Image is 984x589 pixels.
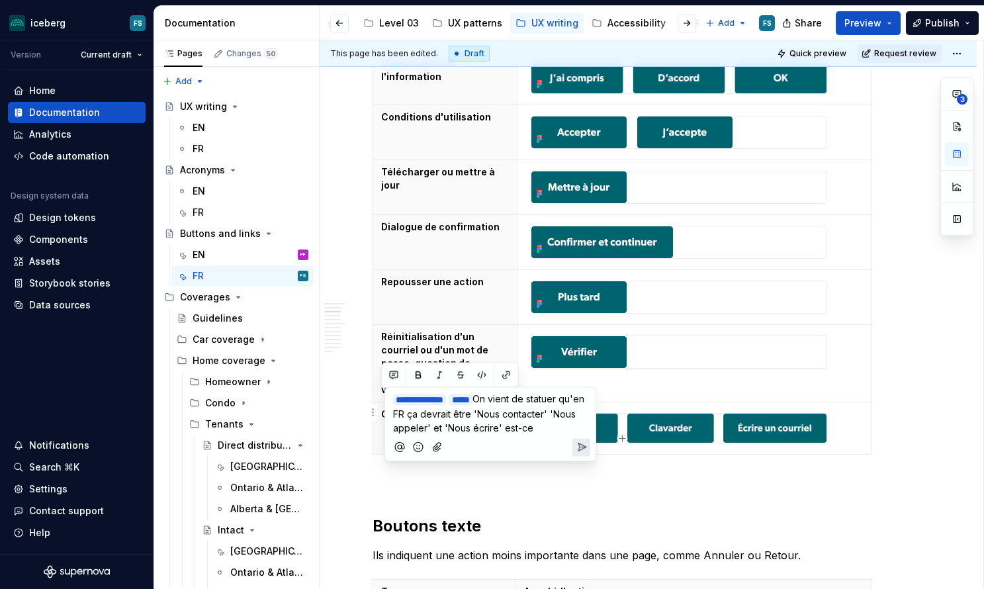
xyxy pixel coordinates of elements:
[3,9,151,37] button: icebergFS
[393,393,587,433] span: On vient de statuer qu'en FR ça devrait être 'Nous contacter' 'Nous appeler' et 'Nous écrire' est-ce
[381,111,509,124] p: Conditions d'utilisation
[230,502,306,516] div: Alberta & [GEOGRAPHIC_DATA]
[531,171,627,203] img: 706f3a0b-a496-4b40-bb2a-b15fd524dd04.png
[300,248,306,261] div: PF
[701,14,751,32] button: Add
[180,227,261,240] div: Buttons and links
[230,460,306,473] div: [GEOGRAPHIC_DATA]
[531,63,827,93] img: 0057f095-c768-4ab8-88f3-5eb4f2103a65.png
[29,106,100,119] div: Documentation
[8,124,146,145] a: Analytics
[171,138,314,159] a: FR
[8,80,146,101] a: Home
[373,547,924,563] p: Ils indiquent une action moins importante dans une page, comme Annuler ou Retour.
[906,11,979,35] button: Publish
[858,44,942,63] button: Request review
[795,17,822,30] span: Share
[29,526,50,539] div: Help
[8,457,146,478] button: Search ⌘K
[30,17,66,30] div: iceberg
[230,566,306,579] div: Ontario & Atlantic
[180,163,225,177] div: Acronyms
[8,273,146,294] a: Storybook stories
[230,481,306,494] div: Ontario & Atlantic
[205,396,236,410] div: Condo
[381,330,509,396] p: Réinitialisation d'un courriel ou d'un mot de passe, question de sécurité, code de vérification
[381,275,509,289] p: Repousser une action
[381,165,509,192] p: Télécharger ou mettre à jour
[29,439,89,452] div: Notifications
[29,298,91,312] div: Data sources
[197,520,314,541] a: Intact
[184,414,314,435] div: Tenants
[358,13,424,34] a: Level 03
[427,13,508,34] a: UX patterns
[193,312,243,325] div: Guidelines
[29,277,111,290] div: Storybook stories
[226,48,278,59] div: Changes
[209,541,314,562] a: [GEOGRAPHIC_DATA]
[29,504,104,518] div: Contact support
[510,13,584,34] a: UX writing
[410,438,427,456] button: Add emoji
[134,18,142,28] div: FS
[218,523,244,537] div: Intact
[9,15,25,31] img: 418c6d47-6da6-4103-8b13-b5999f8989a1.png
[531,226,673,258] img: aec350a3-2c8a-428b-a206-8f2fa289e1f9.png
[8,102,146,123] a: Documentation
[572,438,590,456] button: Send
[381,408,420,420] span: Contact
[180,291,230,304] div: Coverages
[209,562,314,583] a: Ontario & Atlantic
[789,48,846,59] span: Quick preview
[159,223,314,244] a: Buttons and links
[171,265,314,287] a: FRFS
[8,522,146,543] button: Help
[165,17,314,30] div: Documentation
[29,255,60,268] div: Assets
[171,329,314,350] div: Car coverage
[29,482,67,496] div: Settings
[531,281,627,313] img: e096e7bd-c3c1-42b4-b6f8-716602f0133c.png
[29,233,88,246] div: Components
[264,48,278,59] span: 50
[449,46,490,62] div: Draft
[607,17,666,30] div: Accessibility
[8,435,146,456] button: Notifications
[193,248,205,261] div: EN
[171,244,314,265] a: ENPF
[164,48,202,59] div: Pages
[381,57,509,83] p: Confirmation de l'information
[11,191,89,201] div: Design system data
[171,350,314,371] div: Home coverage
[159,72,208,91] button: Add
[205,375,261,388] div: Homeowner
[29,128,71,141] div: Analytics
[29,84,56,97] div: Home
[180,100,227,113] div: UX writing
[175,76,192,87] span: Add
[209,477,314,498] a: Ontario & Atlantic
[44,565,110,578] svg: Supernova Logo
[159,96,314,117] a: UX writing
[11,50,41,60] div: Version
[531,116,733,148] img: 8b24d0ca-8b85-4f8c-a56e-57548707c5af.png
[193,121,205,134] div: EN
[184,371,314,392] div: Homeowner
[531,414,827,443] img: c95cf27a-42d3-4908-8e03-232e4a21d79b.png
[8,294,146,316] a: Data sources
[776,11,830,35] button: Share
[379,17,419,30] div: Level 03
[390,438,408,456] button: Mention someone
[8,207,146,228] a: Design tokens
[773,44,852,63] button: Quick preview
[81,50,132,60] span: Current draft
[193,269,204,283] div: FR
[874,48,936,59] span: Request review
[159,159,314,181] a: Acronyms
[836,11,901,35] button: Preview
[844,17,881,30] span: Preview
[390,388,590,435] div: Composer editor
[171,117,314,138] a: EN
